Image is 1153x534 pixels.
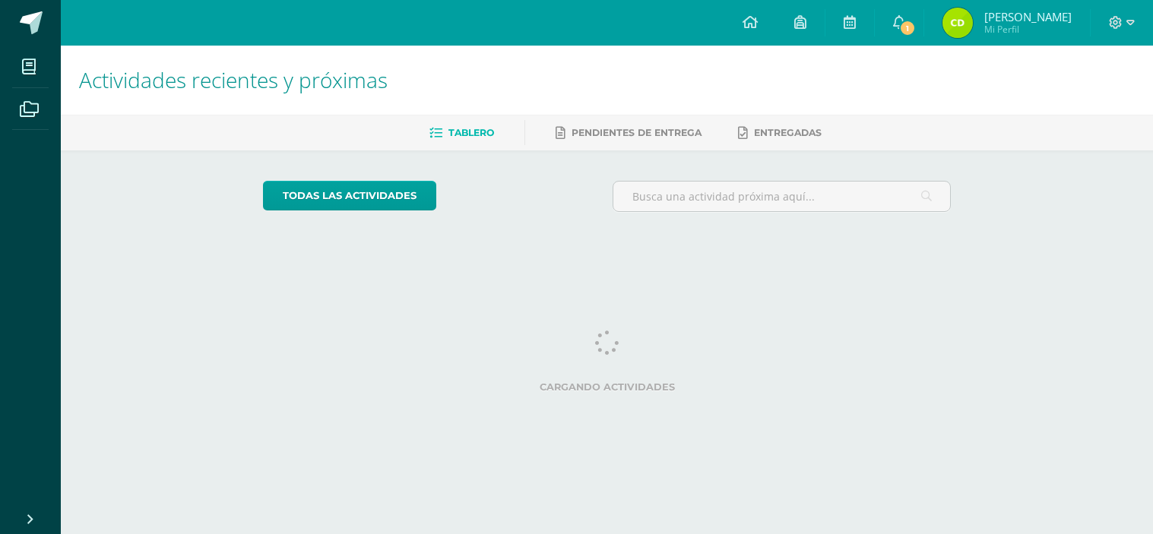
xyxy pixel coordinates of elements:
a: Pendientes de entrega [556,121,702,145]
span: [PERSON_NAME] [984,9,1072,24]
span: Pendientes de entrega [572,127,702,138]
span: Mi Perfil [984,23,1072,36]
label: Cargando actividades [263,381,951,393]
input: Busca una actividad próxima aquí... [613,182,950,211]
span: Actividades recientes y próximas [79,65,388,94]
a: todas las Actividades [263,181,436,210]
a: Tablero [429,121,494,145]
img: d0c6f22d077d79b105329a2d9734bcdb.png [942,8,973,38]
span: 1 [899,20,916,36]
a: Entregadas [738,121,822,145]
span: Entregadas [754,127,822,138]
span: Tablero [448,127,494,138]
